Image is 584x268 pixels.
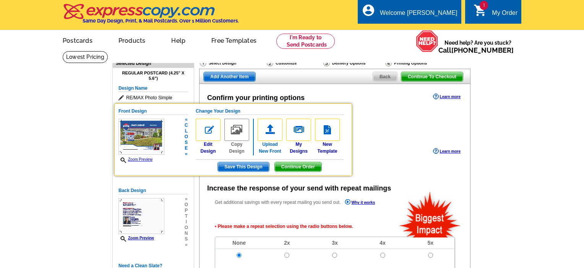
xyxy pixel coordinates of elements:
[373,72,397,81] span: Back
[118,71,188,81] h4: Regular Postcard (4.25" x 5.6")
[474,8,517,18] a: 1 shopping_cart My Order
[492,10,517,20] div: My Order
[204,72,255,81] span: Add Another Item
[185,145,188,151] span: e
[185,123,188,128] span: c
[118,187,188,194] h5: Back Design
[258,119,282,155] a: UploadNew Front
[185,140,188,145] span: s
[275,162,321,171] span: Continue Order
[451,46,514,54] a: [PHONE_NUMBER]
[185,134,188,140] span: o
[83,18,239,24] h4: Same Day Design, Print, & Mail Postcards. Over 1 Million Customers.
[286,119,311,155] a: MyDesigns
[185,236,188,242] span: s
[359,237,407,249] td: 4x
[196,119,221,141] img: edit-design.gif
[263,237,311,249] td: 2x
[438,46,514,54] span: Call
[118,119,164,155] img: small-thumb.jpg
[185,219,188,225] span: i
[185,242,188,248] span: »
[311,237,359,249] td: 3x
[159,31,198,49] a: Help
[315,119,340,141] img: new-template.gif
[433,148,461,154] a: Learn more
[385,60,392,66] img: Printing Options & Summary
[118,94,188,102] span: RE/MAX Photo Simple
[380,10,457,20] div: Welcome [PERSON_NAME]
[118,108,188,115] h5: Front Design
[217,162,269,172] button: Save This Design
[438,39,517,54] span: Need help? Are you stuck?
[218,162,269,171] span: Save This Design
[63,9,239,24] a: Same Day Design, Print, & Mail Postcards. Over 1 Million Customers.
[266,59,323,69] div: Customize
[185,128,188,134] span: l
[401,72,463,81] span: Continue To Checkout
[315,119,340,155] a: NewTemplate
[215,237,263,249] td: None
[88,12,97,21] button: Open LiveChat chat widget
[215,216,455,237] span: • Please make a repeat selection using the radio buttons below.
[185,151,188,157] span: «
[480,1,488,10] span: 1
[258,119,282,141] img: upload-front.gif
[274,162,322,172] button: Continue Order
[433,94,461,100] a: Learn more
[113,60,194,67] div: Selected Design
[185,196,188,202] span: »
[50,31,105,49] a: Postcards
[203,72,255,82] a: Add Another Item
[215,198,391,207] p: Get additional savings with every repeat mailing you send out.
[224,119,249,141] img: copy-design-no.gif
[399,191,462,237] img: biggestImpact.png
[11,13,86,19] p: We're away right now. Please check back later!
[207,183,391,194] div: Increase the response of your send with repeat mailings
[118,236,154,240] a: Zoom Preview
[185,213,188,219] span: t
[185,208,188,213] span: p
[118,198,164,234] img: small-thumb.jpg
[323,60,330,66] img: Delivery Options
[474,3,487,17] i: shopping_cart
[323,59,384,69] div: Delivery Options
[267,60,273,66] img: Customize
[185,117,188,123] span: «
[185,225,188,231] span: o
[185,231,188,236] span: n
[286,119,311,141] img: my-designs.gif
[196,119,221,155] a: EditDesign
[185,202,188,208] span: o
[200,60,206,66] img: Select Design
[345,199,375,207] a: Why it works
[106,31,158,49] a: Products
[416,30,438,52] img: help
[199,31,269,49] a: Free Templates
[118,157,152,161] a: Zoom Preview
[199,59,266,69] div: Select Design
[362,3,375,17] i: account_circle
[384,59,451,69] div: Printing Options
[118,85,188,92] h5: Design Name
[196,108,344,115] h5: Change Your Design
[207,93,305,103] div: Confirm your printing options
[407,237,454,249] td: 5x
[224,119,249,155] a: Copy Design
[373,72,397,82] a: Back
